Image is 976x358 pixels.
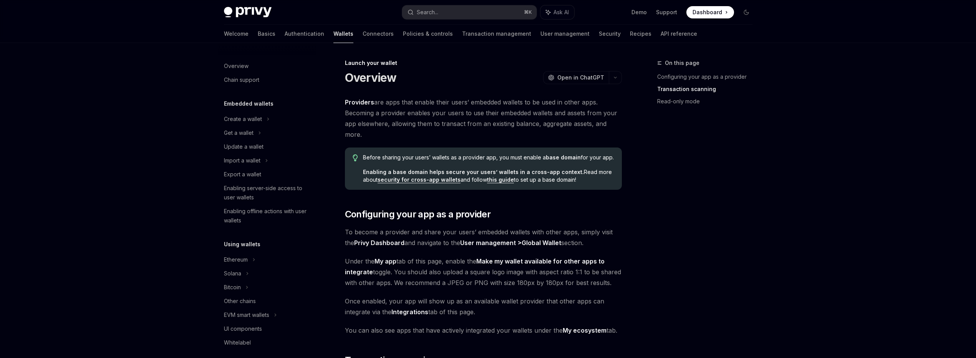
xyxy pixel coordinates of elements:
span: Under the tab of this page, enable the toggle. You should also upload a square logo image with as... [345,256,622,288]
a: Welcome [224,25,249,43]
strong: User management > [460,239,561,247]
div: Ethereum [224,255,248,264]
a: My ecosystem [563,327,606,335]
a: Basics [258,25,275,43]
a: Enabling offline actions with user wallets [218,204,316,227]
a: Integrations [391,308,428,316]
div: Create a wallet [224,114,262,124]
span: Configuring your app as a provider [345,208,491,220]
div: Export a wallet [224,170,261,179]
img: dark logo [224,7,272,18]
button: Toggle dark mode [740,6,752,18]
strong: Privy Dashboard [354,239,404,247]
div: Launch your wallet [345,59,622,67]
h5: Using wallets [224,240,260,249]
span: ⌘ K [524,9,532,15]
strong: Providers [345,98,374,106]
h1: Overview [345,71,397,85]
span: Dashboard [693,8,722,16]
div: Import a wallet [224,156,260,165]
span: Once enabled, your app will show up as an available wallet provider that other apps can integrate... [345,296,622,317]
span: Before sharing your users’ wallets as a provider app, you must enable a for your app. [363,154,614,161]
a: Chain support [218,73,316,87]
a: Export a wallet [218,167,316,181]
a: Transaction scanning [657,83,759,95]
a: My app [374,257,396,265]
a: Global Wallet [522,239,561,247]
a: UI components [218,322,316,336]
a: Whitelabel [218,336,316,350]
div: EVM smart wallets [224,310,269,320]
a: security for cross-app wallets [378,176,461,183]
a: Authentication [285,25,324,43]
a: Other chains [218,294,316,308]
strong: Enabling a base domain helps secure your users’ wallets in a cross-app context. [363,169,584,175]
div: Update a wallet [224,142,263,151]
a: Enabling server-side access to user wallets [218,181,316,204]
span: You can also see apps that have actively integrated your wallets under the tab. [345,325,622,336]
span: On this page [665,58,699,68]
a: Security [599,25,621,43]
a: Overview [218,59,316,73]
div: Chain support [224,75,259,85]
div: Enabling offline actions with user wallets [224,207,312,225]
a: API reference [661,25,697,43]
a: User management [540,25,590,43]
div: Get a wallet [224,128,254,138]
a: Demo [631,8,647,16]
h5: Embedded wallets [224,99,273,108]
div: Bitcoin [224,283,241,292]
a: Update a wallet [218,140,316,154]
strong: base domain [546,154,581,161]
div: Other chains [224,297,256,306]
a: Configuring your app as a provider [657,71,759,83]
span: Ask AI [553,8,569,16]
strong: Make my wallet available for other apps to integrate [345,257,605,276]
div: Enabling server-side access to user wallets [224,184,312,202]
a: this guide [487,176,514,183]
div: Solana [224,269,241,278]
span: Read more about and follow to set up a base domain! [363,168,614,184]
div: Overview [224,61,249,71]
a: Policies & controls [403,25,453,43]
a: Recipes [630,25,651,43]
button: Open in ChatGPT [543,71,609,84]
span: Open in ChatGPT [557,74,604,81]
span: To become a provider and share your users’ embedded wallets with other apps, simply visit the and... [345,227,622,248]
div: Search... [417,8,438,17]
a: Wallets [333,25,353,43]
button: Ask AI [540,5,574,19]
a: Connectors [363,25,394,43]
div: UI components [224,324,262,333]
button: Search...⌘K [402,5,537,19]
a: Dashboard [686,6,734,18]
a: Read-only mode [657,95,759,108]
svg: Tip [353,154,358,161]
a: Transaction management [462,25,531,43]
a: Support [656,8,677,16]
div: Whitelabel [224,338,251,347]
span: are apps that enable their users’ embedded wallets to be used in other apps. Becoming a provider ... [345,97,622,140]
